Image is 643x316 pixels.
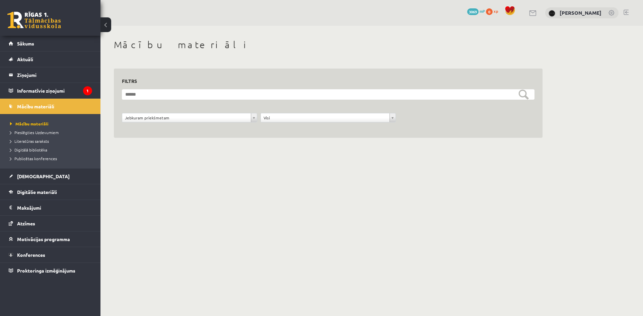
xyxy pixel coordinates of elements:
[114,39,543,50] h1: Mācību materiāli
[17,252,45,258] span: Konferences
[17,67,92,83] legend: Ziņojumi
[10,121,49,126] span: Mācību materiāli
[7,12,61,28] a: Rīgas 1. Tālmācības vidusskola
[9,83,92,98] a: Informatīvie ziņojumi1
[17,40,34,46] span: Sākums
[467,8,485,14] a: 3069 mP
[9,51,92,67] a: Aktuāli
[467,8,479,15] span: 3069
[122,77,526,86] h3: Filtrs
[9,247,92,262] a: Konferences
[122,113,257,122] a: Jebkuram priekšmetam
[560,9,601,16] a: [PERSON_NAME]
[549,10,555,17] img: Ansis Eglājs
[10,147,94,153] a: Digitālā bibliotēka
[17,220,35,226] span: Atzīmes
[17,236,70,242] span: Motivācijas programma
[10,156,57,161] span: Publicētas konferences
[17,200,92,215] legend: Maksājumi
[9,263,92,278] a: Proktoringa izmēģinājums
[83,86,92,95] i: 1
[10,147,47,152] span: Digitālā bibliotēka
[9,67,92,83] a: Ziņojumi
[486,8,493,15] span: 0
[10,138,49,144] span: Literatūras saraksts
[10,121,94,127] a: Mācību materiāli
[494,8,498,14] span: xp
[17,83,92,98] legend: Informatīvie ziņojumi
[261,113,396,122] a: Visi
[480,8,485,14] span: mP
[10,129,94,135] a: Pieslēgties Uzdevumiem
[125,113,248,122] span: Jebkuram priekšmetam
[17,173,70,179] span: [DEMOGRAPHIC_DATA]
[264,113,387,122] span: Visi
[10,130,59,135] span: Pieslēgties Uzdevumiem
[486,8,501,14] a: 0 xp
[17,268,75,274] span: Proktoringa izmēģinājums
[10,155,94,162] a: Publicētas konferences
[17,103,54,109] span: Mācību materiāli
[17,189,57,195] span: Digitālie materiāli
[9,231,92,247] a: Motivācijas programma
[9,36,92,51] a: Sākums
[9,169,92,184] a: [DEMOGRAPHIC_DATA]
[9,184,92,200] a: Digitālie materiāli
[17,56,33,62] span: Aktuāli
[9,216,92,231] a: Atzīmes
[9,200,92,215] a: Maksājumi
[10,138,94,144] a: Literatūras saraksts
[9,99,92,114] a: Mācību materiāli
